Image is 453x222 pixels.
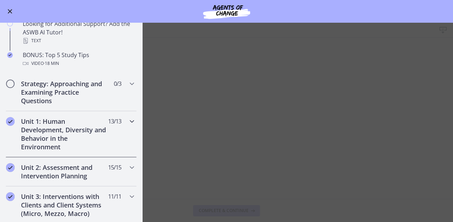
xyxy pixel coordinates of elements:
img: Agents of Change [184,3,269,20]
span: 11 / 11 [108,192,121,201]
i: Completed [6,117,15,126]
span: 13 / 13 [108,117,121,126]
h2: Unit 3: Interventions with Clients and Client Systems (Micro, Mezzo, Macro) [21,192,108,218]
i: Completed [7,52,13,58]
i: Completed [6,192,15,201]
div: Looking for Additional Support? Add the ASWB AI Tutor! [23,20,134,45]
span: 0 / 3 [114,79,121,88]
i: Completed [6,163,15,172]
span: · 18 min [44,59,59,68]
span: 15 / 15 [108,163,121,172]
div: BONUS: Top 5 Study Tips [23,51,134,68]
div: Video [23,59,134,68]
h2: Unit 1: Human Development, Diversity and Behavior in the Environment [21,117,108,151]
button: Enable menu [6,7,14,16]
h2: Strategy: Approaching and Examining Practice Questions [21,79,108,105]
h2: Unit 2: Assessment and Intervention Planning [21,163,108,180]
div: Text [23,37,134,45]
